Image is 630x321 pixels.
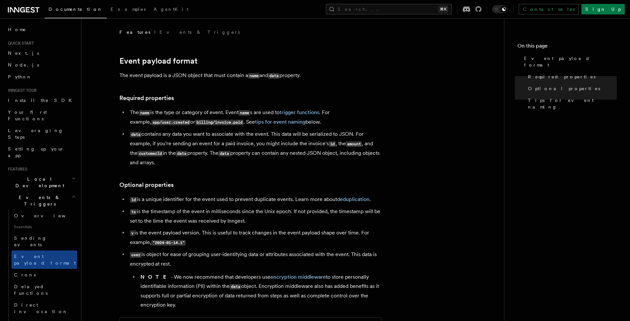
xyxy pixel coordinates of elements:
span: Direct invocation [14,302,68,314]
strong: NOTE [140,274,171,280]
button: Local Development [5,173,77,191]
a: Crons [11,269,77,281]
a: deduplication [337,196,369,202]
code: "2024-01-14.1" [151,240,186,246]
a: Python [5,71,77,83]
span: Events & Triggers [5,194,72,207]
span: Optional properties [528,85,600,92]
span: Essentials [11,222,77,232]
a: Overview [11,210,77,222]
span: AgentKit [154,7,188,12]
code: data [176,151,187,156]
li: is the event payload version. This is useful to track changes in the event payload shape over tim... [128,228,382,247]
span: Documentation [49,7,103,12]
kbd: ⌘K [439,6,448,12]
a: Next.js [5,47,77,59]
span: Crons [14,272,36,277]
li: is the timestamp of the event in milliseconds since the Unix epoch. If not provided, the timestam... [128,207,382,226]
span: Overview [14,213,82,218]
a: Leveraging Steps [5,125,77,143]
a: Contact sales [519,4,579,14]
li: - We now recommend that developers use to store personally identifiable information (PII) within ... [138,272,382,310]
span: Install the SDK [8,98,76,103]
a: Required properties [119,93,174,103]
a: Event payload format [521,52,617,71]
button: Search...⌘K [326,4,452,14]
a: encryption middleware [270,274,326,280]
a: Optional properties [525,83,617,94]
span: Tips for event naming [528,97,617,110]
code: v [130,231,135,236]
a: Node.js [5,59,77,71]
span: Quick start [5,41,34,46]
a: Sign Up [581,4,625,14]
p: The event payload is a JSON object that must contain a and property. [119,71,382,80]
li: is a unique identifier for the event used to prevent duplicate events. Learn more about . [128,195,382,204]
a: Events & Triggers [159,29,240,35]
a: Tips for event naming [525,94,617,113]
code: data [268,73,280,79]
a: Optional properties [119,180,174,190]
a: tips for event naming [255,119,305,125]
a: Documentation [45,2,107,18]
span: Delayed functions [14,284,48,296]
code: data [219,151,230,156]
span: Event payload format [524,55,617,68]
span: Home [8,26,26,33]
code: billing/invoice.paid [195,120,243,125]
a: Event payload format [11,251,77,269]
code: user [130,252,141,258]
li: The is the type or category of event. Event s are used to . For example, or . See below. [128,108,382,127]
a: Direct invocation [11,299,77,317]
span: Next.js [8,50,39,56]
code: id [130,197,137,203]
span: Inngest tour [5,88,37,93]
a: Home [5,24,77,35]
span: Sending events [14,235,47,247]
code: data [230,284,241,290]
a: AgentKit [150,2,192,18]
code: app/user.created [151,120,190,125]
code: name [248,73,260,79]
span: Setting up your app [8,146,64,158]
a: Event payload format [119,56,198,66]
a: Your first Functions [5,106,77,125]
span: Your first Functions [8,110,47,121]
code: amount [346,141,362,147]
li: is object for ease of grouping user-identifying data or attributes associated with the event. Thi... [128,250,382,310]
span: Local Development [5,176,72,189]
code: id [329,141,336,147]
span: Event payload format [14,254,76,266]
span: Features [119,29,150,35]
span: Leveraging Steps [8,128,63,140]
code: data [130,132,141,137]
button: Events & Triggers [5,191,77,210]
span: Examples [111,7,146,12]
span: Python [8,74,32,79]
button: Toggle dark mode [492,5,508,13]
a: Setting up your app [5,143,77,161]
h4: On this page [517,42,617,52]
span: Node.js [8,62,39,68]
a: Delayed functions [11,281,77,299]
li: contains any data you want to associate with the event. This data will be serialized to JSON. For... [128,130,382,167]
a: Required properties [525,71,617,83]
code: customerId [137,151,163,156]
a: Install the SDK [5,94,77,106]
span: Features [5,167,27,172]
span: Required properties [528,73,596,80]
code: ts [130,209,137,215]
code: name [239,110,250,116]
code: name [139,110,150,116]
a: Sending events [11,232,77,251]
a: Examples [107,2,150,18]
a: trigger functions [280,109,319,115]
